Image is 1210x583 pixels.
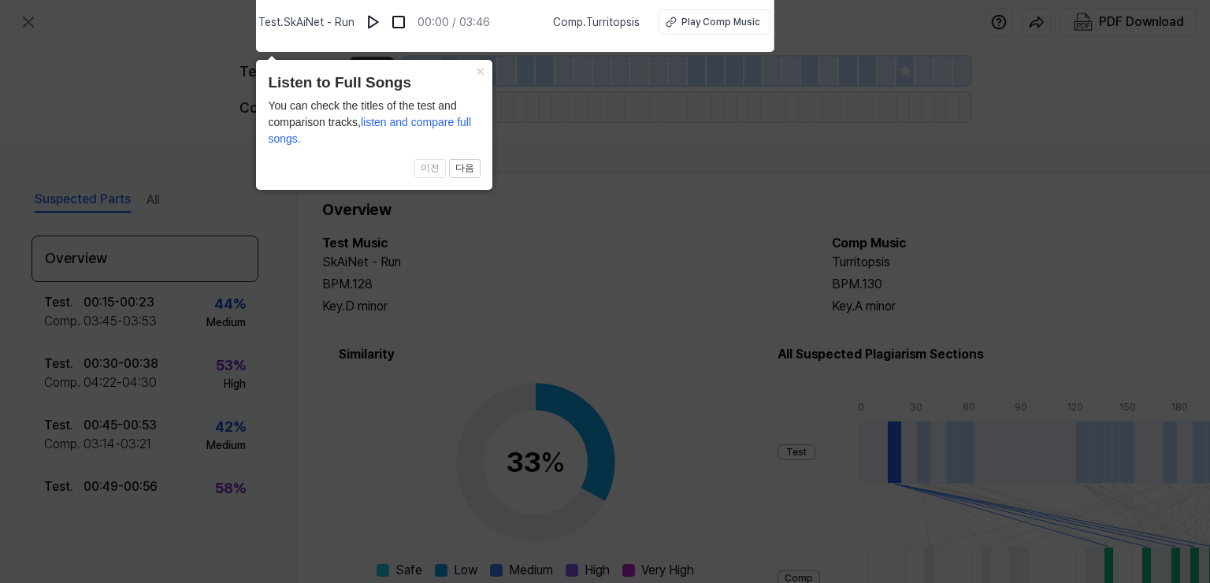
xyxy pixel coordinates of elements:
span: listen and compare full songs. [268,116,471,145]
button: 다음 [449,159,481,178]
button: Play Comp Music [659,9,770,35]
div: Play Comp Music [681,15,760,29]
span: Test . SkAiNet - Run [258,14,354,31]
div: You can check the titles of the test and comparison tracks, [268,98,481,147]
img: play [366,14,381,30]
header: Listen to Full Songs [268,72,481,95]
div: 00:00 / 03:46 [418,14,490,31]
img: stop [391,14,406,30]
button: Close [467,60,492,82]
span: Comp . Turritopsis [553,14,640,31]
